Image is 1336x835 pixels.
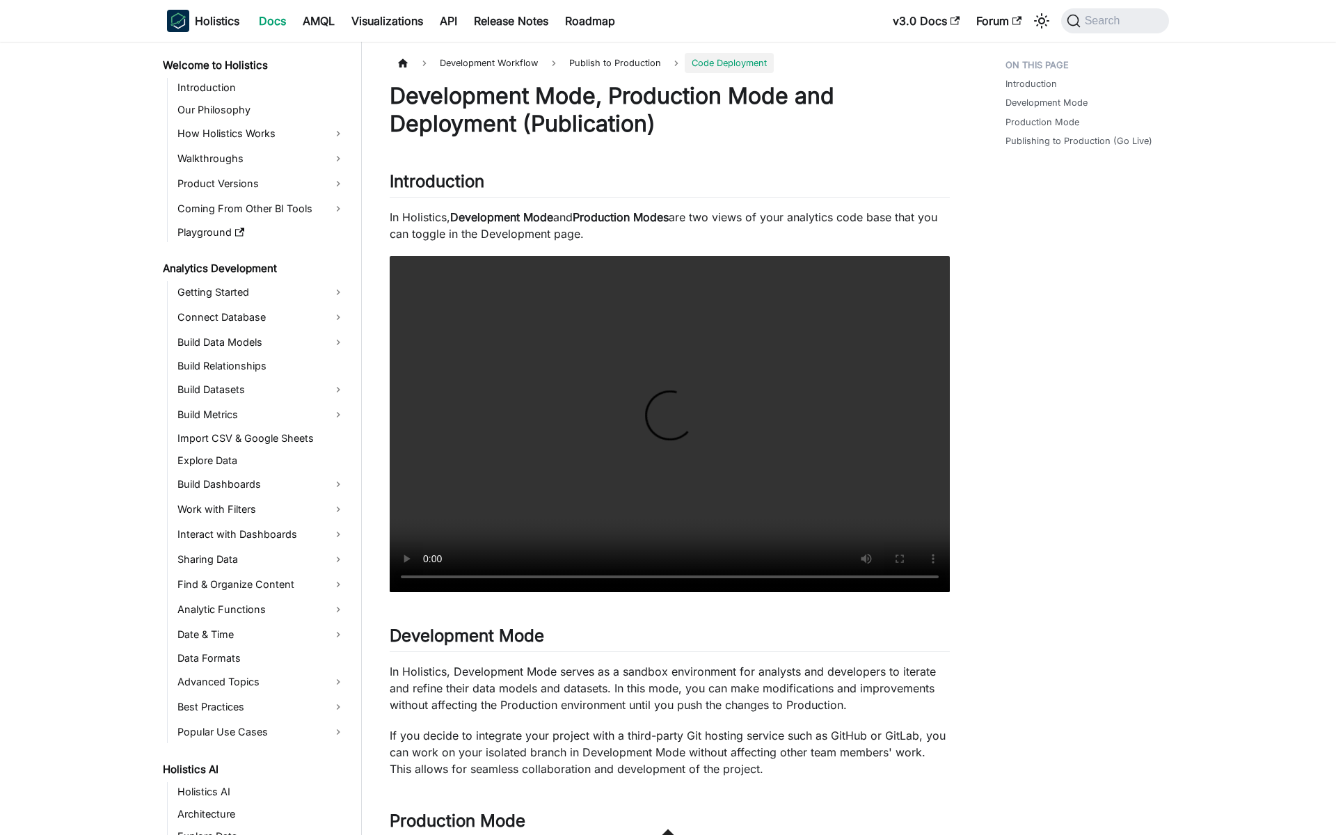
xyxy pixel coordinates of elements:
[450,210,553,224] strong: Development Mode
[1005,77,1057,90] a: Introduction
[173,548,349,571] a: Sharing Data
[173,281,349,303] a: Getting Started
[173,671,349,693] a: Advanced Topics
[153,42,362,835] nav: Docs sidebar
[343,10,431,32] a: Visualizations
[390,256,950,592] video: Your browser does not support embedding video, but you can .
[390,727,950,777] p: If you decide to integrate your project with a third-party Git hosting service such as GitHub or ...
[173,173,349,195] a: Product Versions
[159,760,349,779] a: Holistics AI
[173,473,349,495] a: Build Dashboards
[1005,116,1079,129] a: Production Mode
[1081,15,1129,27] span: Search
[167,10,239,32] a: HolisticsHolisticsHolistics
[173,356,349,376] a: Build Relationships
[1005,96,1088,109] a: Development Mode
[390,53,950,73] nav: Breadcrumbs
[390,663,950,713] p: In Holistics, Development Mode serves as a sandbox environment for analysts and developers to ite...
[173,782,349,802] a: Holistics AI
[159,259,349,278] a: Analytics Development
[173,404,349,426] a: Build Metrics
[685,53,774,73] span: Code Deployment
[390,53,416,73] a: Home page
[562,53,668,73] span: Publish to Production
[250,10,294,32] a: Docs
[173,306,349,328] a: Connect Database
[1005,134,1152,148] a: Publishing to Production (Go Live)
[173,379,349,401] a: Build Datasets
[390,209,950,242] p: In Holistics, and are two views of your analytics code base that you can toggle in the Developmen...
[1061,8,1169,33] button: Search (Command+K)
[159,56,349,75] a: Welcome to Holistics
[173,573,349,596] a: Find & Organize Content
[173,804,349,824] a: Architecture
[173,649,349,668] a: Data Formats
[294,10,343,32] a: AMQL
[173,122,349,145] a: How Holistics Works
[173,148,349,170] a: Walkthroughs
[431,10,466,32] a: API
[173,623,349,646] a: Date & Time
[173,523,349,546] a: Interact with Dashboards
[1031,10,1053,32] button: Switch between dark and light mode (currently system mode)
[390,171,950,198] h2: Introduction
[173,429,349,448] a: Import CSV & Google Sheets
[173,223,349,242] a: Playground
[173,331,349,353] a: Build Data Models
[173,721,349,743] a: Popular Use Cases
[173,198,349,220] a: Coming From Other BI Tools
[173,696,349,718] a: Best Practices
[557,10,623,32] a: Roadmap
[466,10,557,32] a: Release Notes
[173,451,349,470] a: Explore Data
[968,10,1030,32] a: Forum
[173,78,349,97] a: Introduction
[390,626,950,652] h2: Development Mode
[195,13,239,29] b: Holistics
[167,10,189,32] img: Holistics
[433,53,545,73] span: Development Workflow
[173,498,349,520] a: Work with Filters
[884,10,968,32] a: v3.0 Docs
[573,210,669,224] strong: Production Modes
[390,82,950,138] h1: Development Mode, Production Mode and Deployment (Publication)
[173,598,349,621] a: Analytic Functions
[173,100,349,120] a: Our Philosophy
